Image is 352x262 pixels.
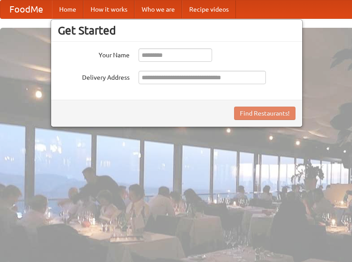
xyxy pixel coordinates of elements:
[0,0,52,18] a: FoodMe
[58,71,130,82] label: Delivery Address
[83,0,135,18] a: How it works
[52,0,83,18] a: Home
[135,0,182,18] a: Who we are
[58,48,130,60] label: Your Name
[234,107,296,120] button: Find Restaurants!
[182,0,236,18] a: Recipe videos
[58,24,296,37] h3: Get Started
